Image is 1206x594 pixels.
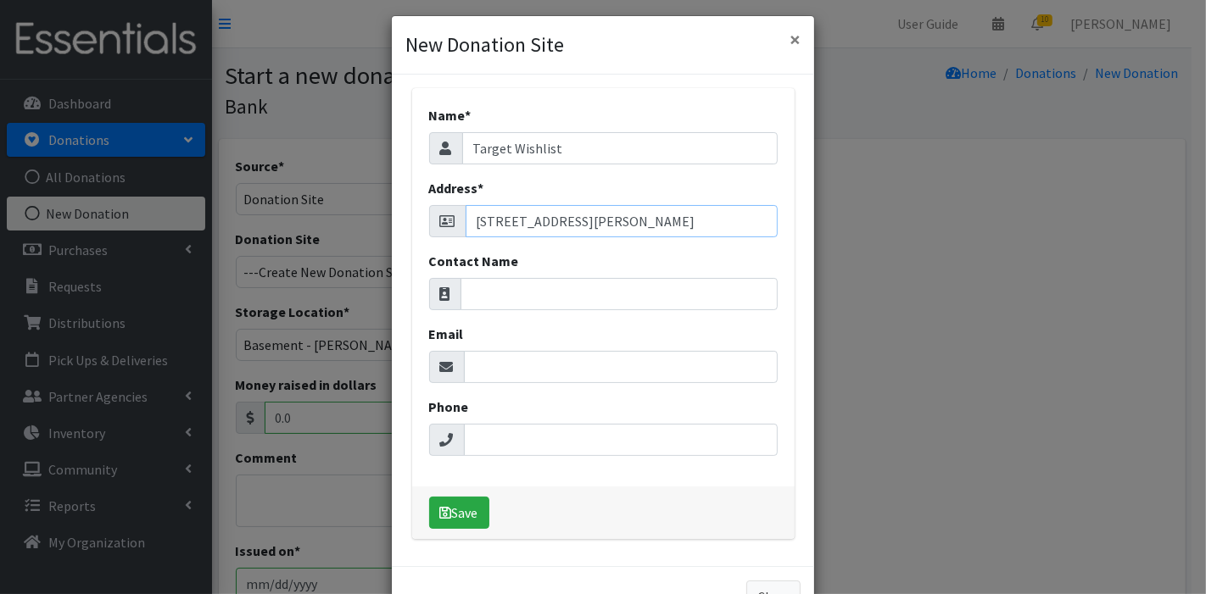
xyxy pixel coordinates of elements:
[429,251,519,271] label: Contact Name
[429,397,469,417] label: Phone
[429,324,464,344] label: Email
[429,497,489,529] button: Save
[478,180,484,197] abbr: required
[429,178,484,198] label: Address
[405,30,564,60] h4: New Donation Site
[466,107,472,124] abbr: required
[776,16,814,64] button: ×
[429,105,472,125] label: Name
